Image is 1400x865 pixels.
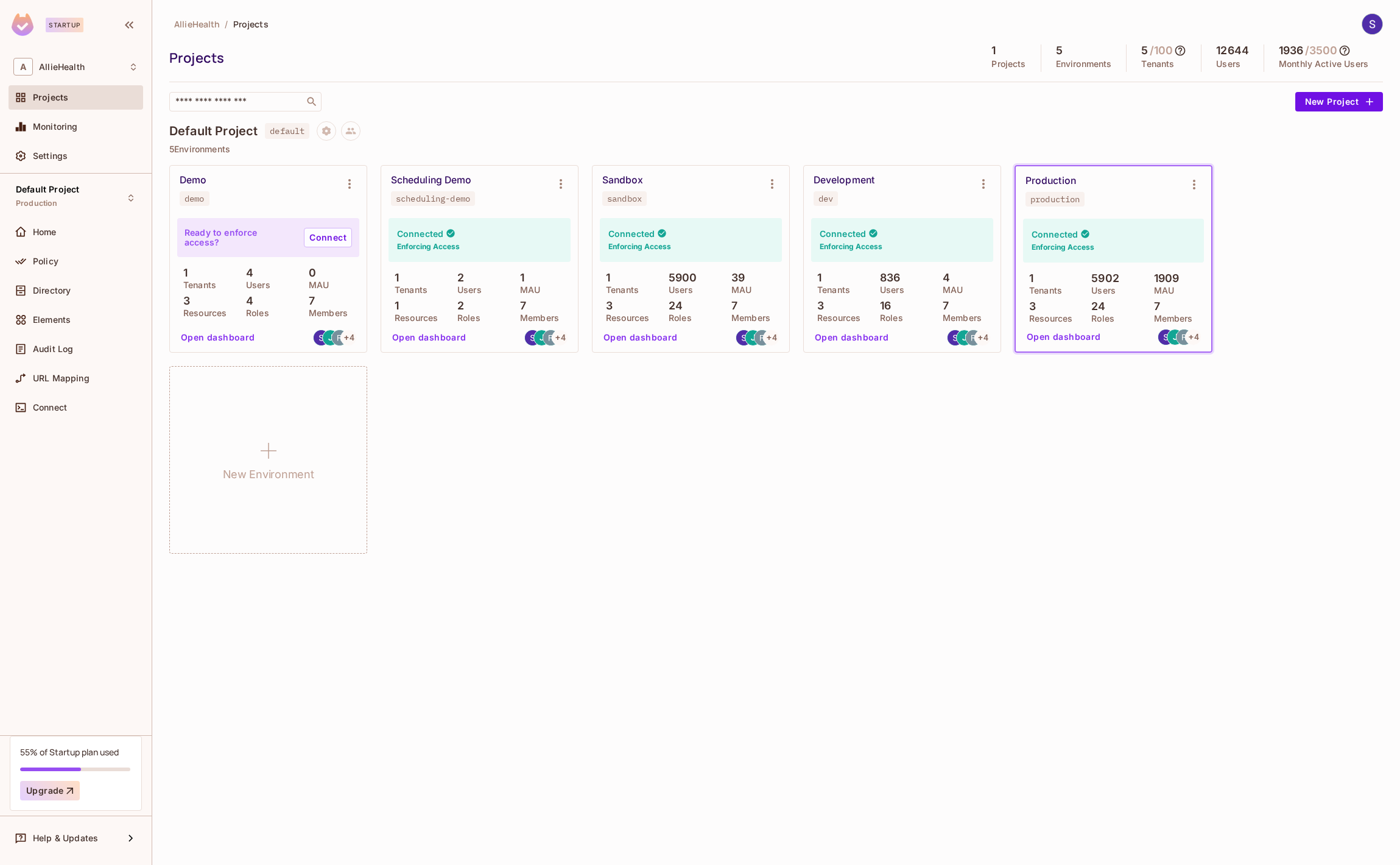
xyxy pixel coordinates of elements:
[820,228,866,239] h4: Connected
[948,330,963,345] img: stephen@alliehealth.com
[1158,330,1173,345] img: stephen@alliehealth.com
[451,272,464,284] p: 2
[937,300,949,312] p: 7
[1085,286,1116,295] p: Users
[1295,92,1383,111] button: New Project
[1023,272,1033,284] p: 1
[1216,44,1249,57] h5: 12644
[600,300,613,312] p: 3
[874,313,903,323] p: Roles
[991,44,996,57] h5: 1
[1032,228,1078,240] h4: Connected
[1056,59,1112,69] p: Environments
[725,313,770,323] p: Members
[663,313,692,323] p: Roles
[814,174,874,186] div: Development
[1177,330,1192,345] img: rodrigo@alliehealth.com
[303,295,315,307] p: 7
[303,280,329,290] p: MAU
[1182,172,1206,197] button: Environment settings
[225,18,228,30] li: /
[1150,44,1173,57] h5: / 100
[20,746,119,758] div: 55% of Startup plan used
[451,300,464,312] p: 2
[514,272,524,284] p: 1
[725,272,745,284] p: 39
[240,267,253,279] p: 4
[1056,44,1063,57] h5: 5
[16,185,79,194] span: Default Project
[978,333,988,342] span: + 4
[1025,175,1076,187] div: Production
[46,18,83,32] div: Startup
[223,465,314,484] h1: New Environment
[265,123,309,139] span: default
[344,333,354,342] span: + 4
[1216,59,1240,69] p: Users
[177,280,216,290] p: Tenants
[33,344,73,354] span: Audit Log
[397,228,443,239] h4: Connected
[33,315,71,325] span: Elements
[540,333,544,342] span: J
[397,241,460,252] h6: Enforcing Access
[33,93,68,102] span: Projects
[600,272,610,284] p: 1
[39,62,85,72] span: Workspace: AllieHealth
[33,122,78,132] span: Monitoring
[185,228,294,247] p: Ready to enforce access?
[12,13,33,36] img: SReyMgAAAABJRU5ErkJggg==
[663,285,693,295] p: Users
[962,333,967,342] span: J
[736,330,751,345] img: stephen@alliehealth.com
[304,228,352,247] a: Connect
[33,373,90,383] span: URL Mapping
[1023,300,1036,312] p: 3
[725,285,751,295] p: MAU
[937,272,950,284] p: 4
[317,127,336,139] span: Project settings
[1085,300,1105,312] p: 24
[33,286,71,295] span: Directory
[303,308,348,318] p: Members
[1022,327,1106,347] button: Open dashboard
[663,300,683,312] p: 24
[514,313,559,323] p: Members
[240,295,253,307] p: 4
[874,285,904,295] p: Users
[389,313,438,323] p: Resources
[874,300,891,312] p: 16
[600,313,649,323] p: Resources
[725,300,737,312] p: 7
[169,124,258,138] h4: Default Project
[1148,314,1193,323] p: Members
[971,172,996,196] button: Environment settings
[811,313,860,323] p: Resources
[387,328,471,347] button: Open dashboard
[525,330,540,345] img: stephen@alliehealth.com
[16,199,58,208] span: Production
[937,285,963,295] p: MAU
[240,280,270,290] p: Users
[240,308,269,318] p: Roles
[451,285,482,295] p: Users
[177,308,227,318] p: Resources
[20,781,80,800] button: Upgrade
[811,300,824,312] p: 3
[607,194,642,203] div: sandbox
[602,174,644,186] div: Sandbox
[177,267,188,279] p: 1
[1023,314,1072,323] p: Resources
[177,295,190,307] p: 3
[811,285,850,295] p: Tenants
[1085,272,1119,284] p: 5902
[1085,314,1114,323] p: Roles
[600,285,639,295] p: Tenants
[937,313,982,323] p: Members
[608,241,671,252] h6: Enforcing Access
[1032,242,1094,253] h6: Enforcing Access
[391,174,471,186] div: Scheduling Demo
[599,328,683,347] button: Open dashboard
[1362,14,1382,34] img: Stephen Morrison
[389,272,399,284] p: 1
